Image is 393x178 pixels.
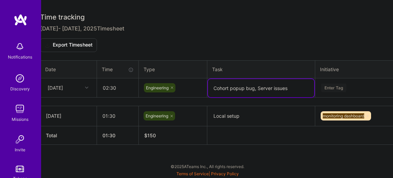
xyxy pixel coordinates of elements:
span: Engineering [146,85,169,90]
div: © 2025 ATeams Inc., All rights reserved. [32,158,383,175]
a: Privacy Policy [211,171,239,176]
input: HH:MM [97,79,138,97]
span: Engineering [146,113,168,118]
div: [DATE] [48,84,63,91]
div: [DATE] [46,112,91,119]
div: Enter Tag [321,82,346,93]
div: Notifications [8,53,32,61]
button: Export Timesheet [40,38,97,52]
span: $ 150 [144,132,156,138]
i: icon Download [45,42,50,49]
textarea: Cohort popup bug, Server issues [208,79,314,97]
div: Discovery [10,85,30,92]
img: logo [14,14,27,26]
th: Date [40,61,97,78]
th: Type [139,61,207,78]
th: Task [207,61,315,78]
img: bell [13,40,27,53]
div: Time [102,66,134,73]
img: Invite [13,132,27,146]
i: icon Chevron [85,86,88,89]
textarea: Local setup [208,107,314,126]
img: teamwork [13,102,27,116]
span: | [176,171,239,176]
span: Time tracking [40,13,85,22]
span: [DATE] - [DATE] , 2025 Timesheet [40,24,124,33]
th: 01:30 [97,126,139,144]
div: Missions [12,116,28,123]
div: Invite [15,146,25,153]
img: tokens [16,166,24,172]
th: Total [40,126,97,144]
img: discovery [13,72,27,85]
span: monitoring dashboard [323,113,364,118]
a: Terms of Service [176,171,209,176]
input: HH:MM [97,107,138,125]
